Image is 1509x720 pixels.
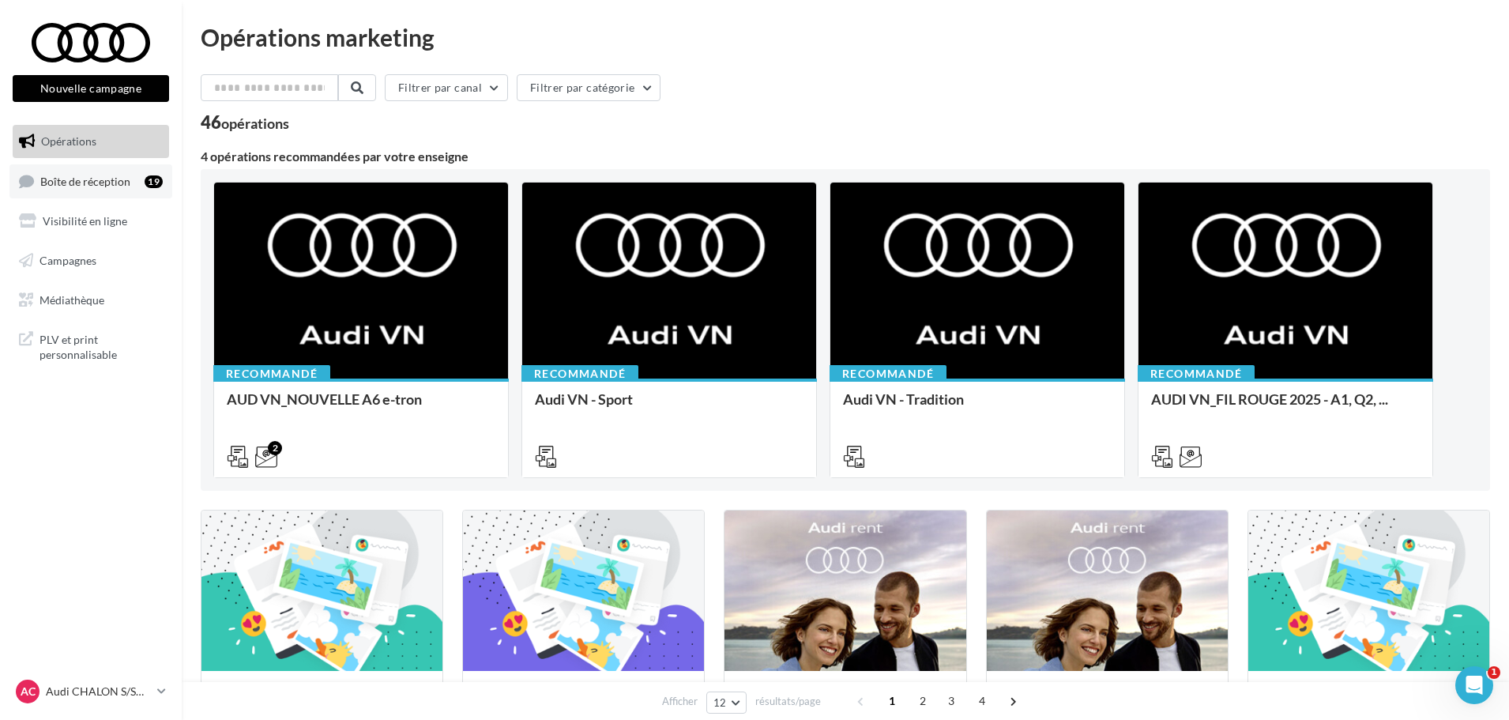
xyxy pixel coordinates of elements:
[385,74,508,101] button: Filtrer par canal
[1138,365,1255,383] div: Recommandé
[843,390,964,408] span: Audi VN - Tradition
[201,25,1490,49] div: Opérations marketing
[145,175,163,188] div: 19
[46,684,151,699] p: Audi CHALON S/SAONE
[40,292,104,306] span: Médiathèque
[40,329,163,363] span: PLV et print personnalisable
[517,74,660,101] button: Filtrer par catégorie
[201,150,1490,163] div: 4 opérations recommandées par votre enseigne
[713,696,727,709] span: 12
[227,390,422,408] span: AUD VN_NOUVELLE A6 e-tron
[535,390,633,408] span: Audi VN - Sport
[9,322,172,369] a: PLV et print personnalisable
[40,174,130,187] span: Boîte de réception
[9,164,172,198] a: Boîte de réception19
[830,365,946,383] div: Recommandé
[1151,390,1388,408] span: AUDI VN_FIL ROUGE 2025 - A1, Q2, ...
[9,284,172,317] a: Médiathèque
[662,694,698,709] span: Afficher
[13,75,169,102] button: Nouvelle campagne
[43,214,127,228] span: Visibilité en ligne
[939,688,964,714] span: 3
[213,365,330,383] div: Recommandé
[9,244,172,277] a: Campagnes
[910,688,935,714] span: 2
[41,134,96,148] span: Opérations
[9,205,172,238] a: Visibilité en ligne
[21,684,36,699] span: AC
[40,254,96,267] span: Campagnes
[268,441,282,455] div: 2
[13,677,169,707] a: AC Audi CHALON S/SAONE
[201,114,289,131] div: 46
[221,116,289,130] div: opérations
[969,688,995,714] span: 4
[1488,666,1500,679] span: 1
[755,694,821,709] span: résultats/page
[706,692,747,714] button: 12
[9,125,172,158] a: Opérations
[879,688,905,714] span: 1
[1455,666,1493,704] iframe: Intercom live chat
[521,365,638,383] div: Recommandé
